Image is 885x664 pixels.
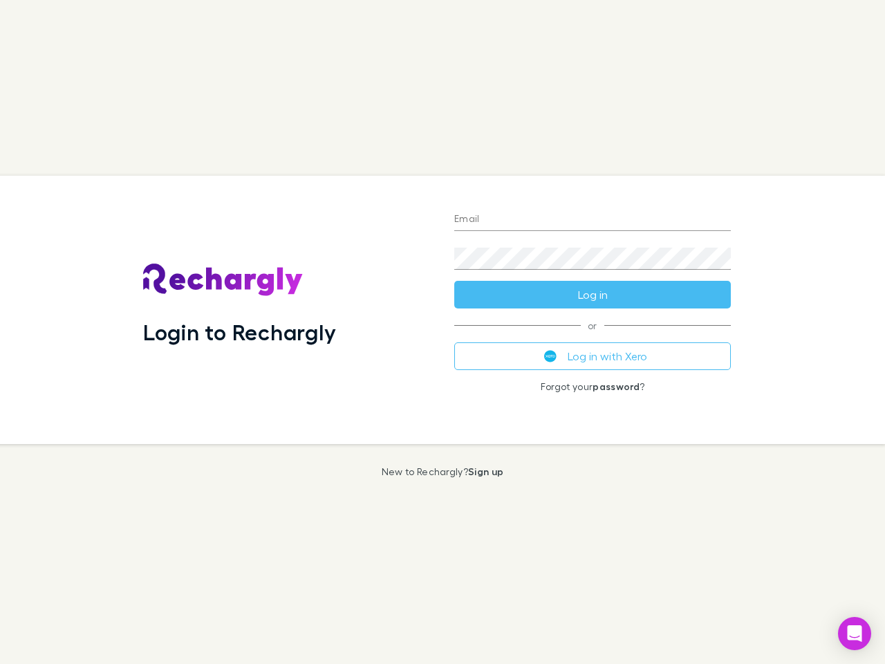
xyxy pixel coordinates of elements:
button: Log in [454,281,731,308]
h1: Login to Rechargly [143,319,336,345]
a: password [593,380,640,392]
p: New to Rechargly? [382,466,504,477]
span: or [454,325,731,326]
p: Forgot your ? [454,381,731,392]
img: Rechargly's Logo [143,264,304,297]
div: Open Intercom Messenger [838,617,871,650]
button: Log in with Xero [454,342,731,370]
img: Xero's logo [544,350,557,362]
a: Sign up [468,465,503,477]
